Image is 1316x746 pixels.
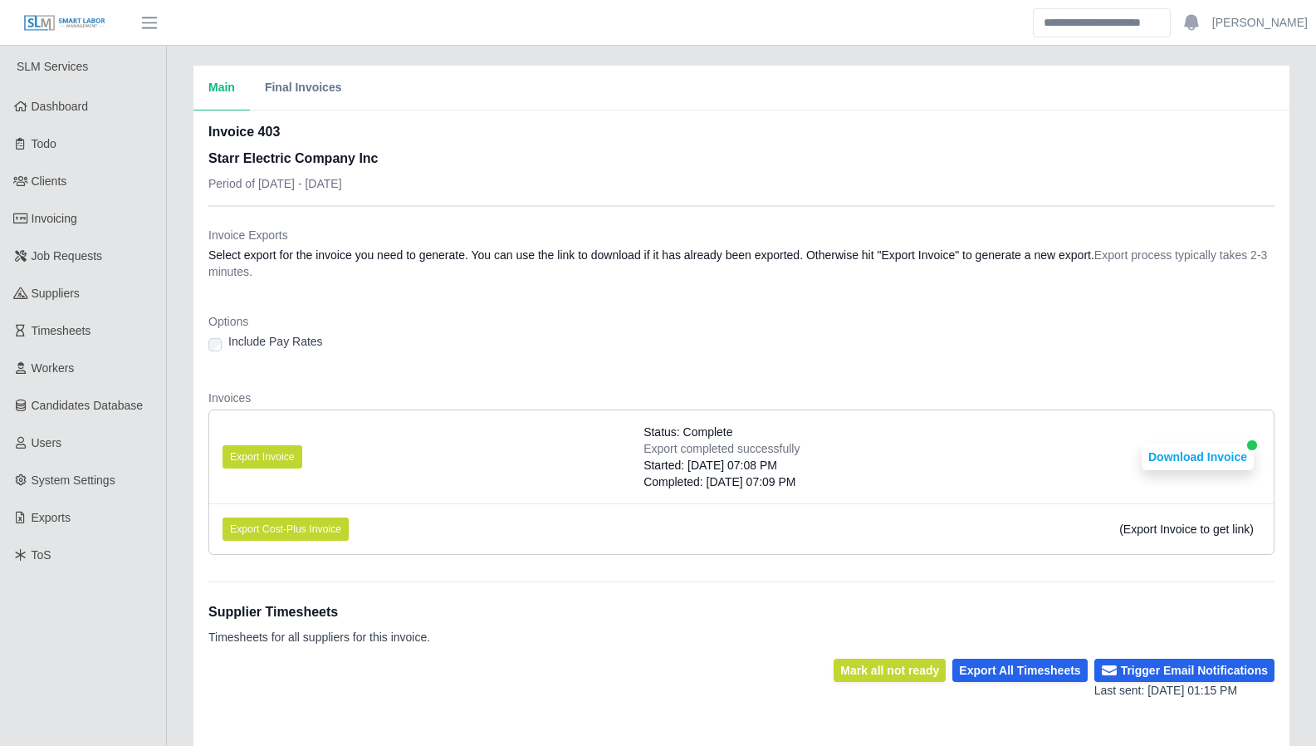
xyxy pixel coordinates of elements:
span: Dashboard [32,100,89,113]
label: Include Pay Rates [228,333,323,350]
button: Mark all not ready [834,659,946,682]
span: Users [32,436,62,449]
h2: Invoice 403 [208,122,379,142]
div: Completed: [DATE] 07:09 PM [643,474,800,490]
span: Clients [32,174,67,188]
span: Job Requests [32,249,103,263]
button: Export Cost-Plus Invoice [223,518,349,541]
span: Candidates Database [32,399,144,412]
a: Download Invoice [1142,450,1254,464]
button: Trigger Email Notifications [1094,659,1274,682]
p: Timesheets for all suppliers for this invoice. [208,629,430,645]
span: Exports [32,511,71,524]
span: Suppliers [32,287,80,300]
button: Main [193,66,250,110]
button: Final Invoices [250,66,357,110]
div: Export completed successfully [643,440,800,457]
button: Export Invoice [223,445,302,469]
span: ToS [32,548,51,562]
input: Search [1033,8,1171,37]
h1: Supplier Timesheets [208,602,430,622]
dt: Invoices [208,390,1274,406]
span: Todo [32,137,56,150]
span: Timesheets [32,324,91,337]
p: Period of [DATE] - [DATE] [208,175,379,192]
h3: Starr Electric Company Inc [208,149,379,169]
button: Download Invoice [1142,444,1254,470]
dt: Options [208,313,1274,330]
span: Workers [32,361,75,375]
span: SLM Services [17,60,88,73]
button: Export All Timesheets [952,659,1087,682]
span: System Settings [32,474,115,487]
dt: Invoice Exports [208,227,1274,243]
span: (Export Invoice to get link) [1119,523,1254,536]
img: SLM Logo [23,14,106,32]
div: Started: [DATE] 07:08 PM [643,457,800,474]
div: Last sent: [DATE] 01:15 PM [1094,682,1274,699]
span: Invoicing [32,212,77,225]
dd: Select export for the invoice you need to generate. You can use the link to download if it has al... [208,247,1274,280]
span: Status: Complete [643,424,732,440]
a: [PERSON_NAME] [1212,14,1308,32]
